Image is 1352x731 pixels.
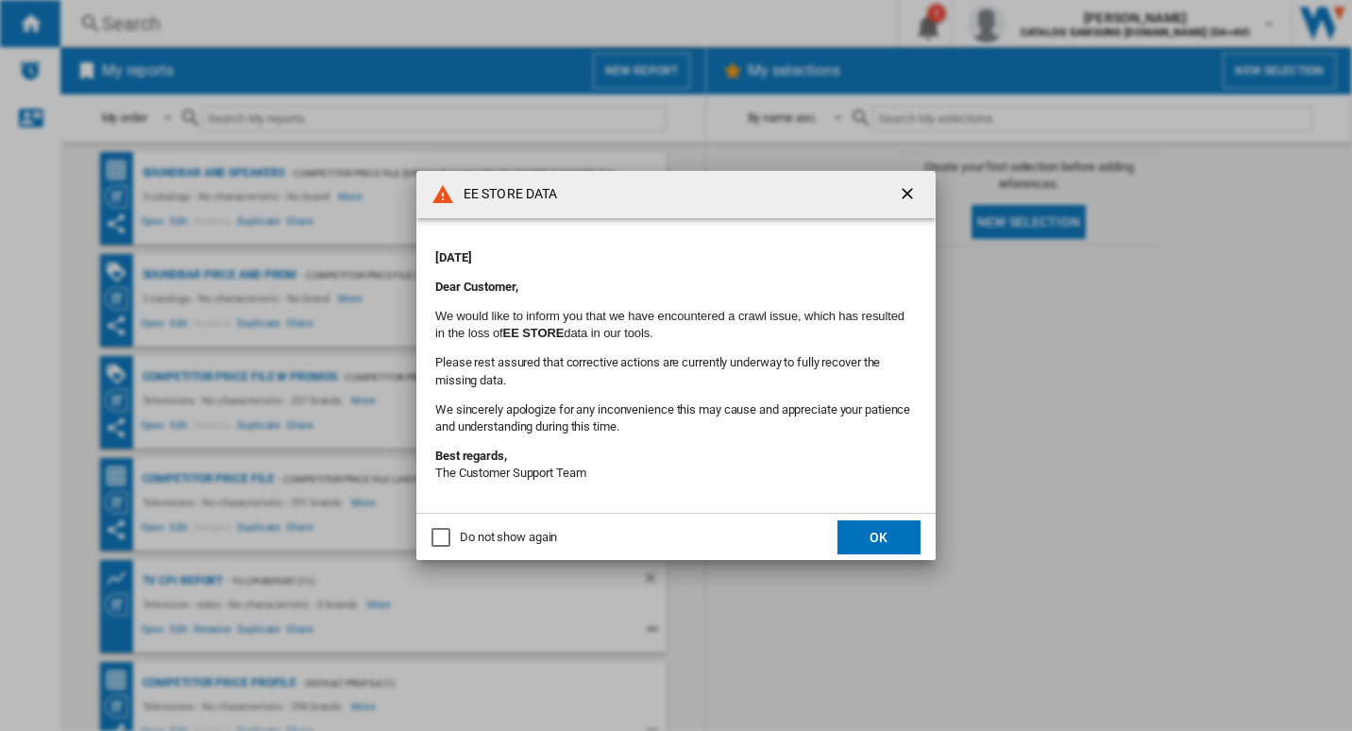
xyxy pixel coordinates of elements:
[435,449,507,463] strong: Best regards,
[435,250,471,264] strong: [DATE]
[435,309,904,340] font: We would like to inform you that we have encountered a crawl issue, which has resulted in the los...
[435,354,917,388] p: Please rest assured that corrective actions are currently underway to fully recover the missing d...
[454,185,557,204] h4: EE STORE DATA
[564,326,652,340] font: data in our tools.
[435,401,917,435] p: We sincerely apologize for any inconvenience this may cause and appreciate your patience and unde...
[503,326,565,340] b: EE STORE
[460,529,557,546] div: Do not show again
[890,176,928,213] button: getI18NText('BUTTONS.CLOSE_DIALOG')
[435,280,518,294] strong: Dear Customer,
[837,520,921,554] button: OK
[898,184,921,207] ng-md-icon: getI18NText('BUTTONS.CLOSE_DIALOG')
[435,448,917,482] p: The Customer Support Team
[431,529,557,547] md-checkbox: Do not show again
